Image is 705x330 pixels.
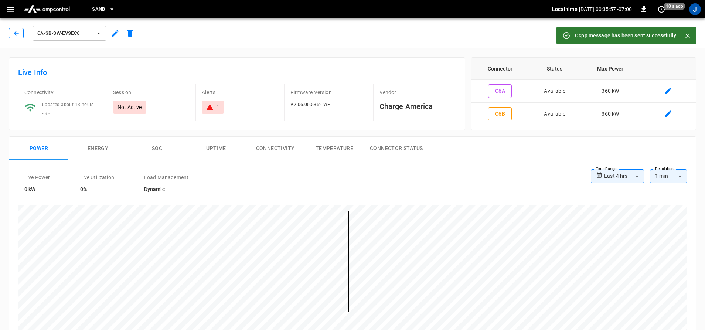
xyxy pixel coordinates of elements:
[18,67,456,78] h6: Live Info
[529,58,580,80] th: Status
[42,102,94,115] span: updated about 13 hours ago
[580,58,640,80] th: Max Power
[488,84,512,98] button: C6A
[655,166,674,172] label: Resolution
[529,80,580,103] td: Available
[655,3,667,15] button: set refresh interval
[68,137,127,160] button: Energy
[488,107,512,121] button: C6B
[144,186,188,194] h6: Dynamic
[364,137,429,160] button: Connector Status
[113,89,190,96] p: Session
[471,58,696,125] table: connector table
[217,103,219,111] div: 1
[650,169,687,183] div: 1 min
[117,103,142,111] p: Not Active
[187,137,246,160] button: Uptime
[580,80,640,103] td: 360 kW
[529,103,580,126] td: Available
[246,137,305,160] button: Connectivity
[596,166,617,172] label: Time Range
[689,3,701,15] div: profile-icon
[664,3,685,10] span: 10 s ago
[575,29,676,42] div: Ocpp message has been sent successfully
[37,29,92,38] span: ca-sb-sw-evseC6
[471,58,529,80] th: Connector
[92,5,105,14] span: SanB
[80,186,114,194] h6: 0%
[24,89,101,96] p: Connectivity
[80,174,114,181] p: Live Utilization
[305,137,364,160] button: Temperature
[202,89,278,96] p: Alerts
[579,6,632,13] p: [DATE] 00:35:57 -07:00
[21,2,73,16] img: ampcontrol.io logo
[144,174,188,181] p: Load Management
[33,26,106,41] button: ca-sb-sw-evseC6
[24,174,50,181] p: Live Power
[24,186,50,194] h6: 0 kW
[379,89,456,96] p: Vendor
[9,137,68,160] button: Power
[552,6,578,13] p: Local time
[580,103,640,126] td: 360 kW
[290,89,367,96] p: Firmware Version
[89,2,118,17] button: SanB
[604,169,644,183] div: Last 4 hrs
[127,137,187,160] button: SOC
[682,30,693,41] button: Close
[290,102,330,107] span: V2.06.00.5362.WE
[379,101,456,112] h6: Charge America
